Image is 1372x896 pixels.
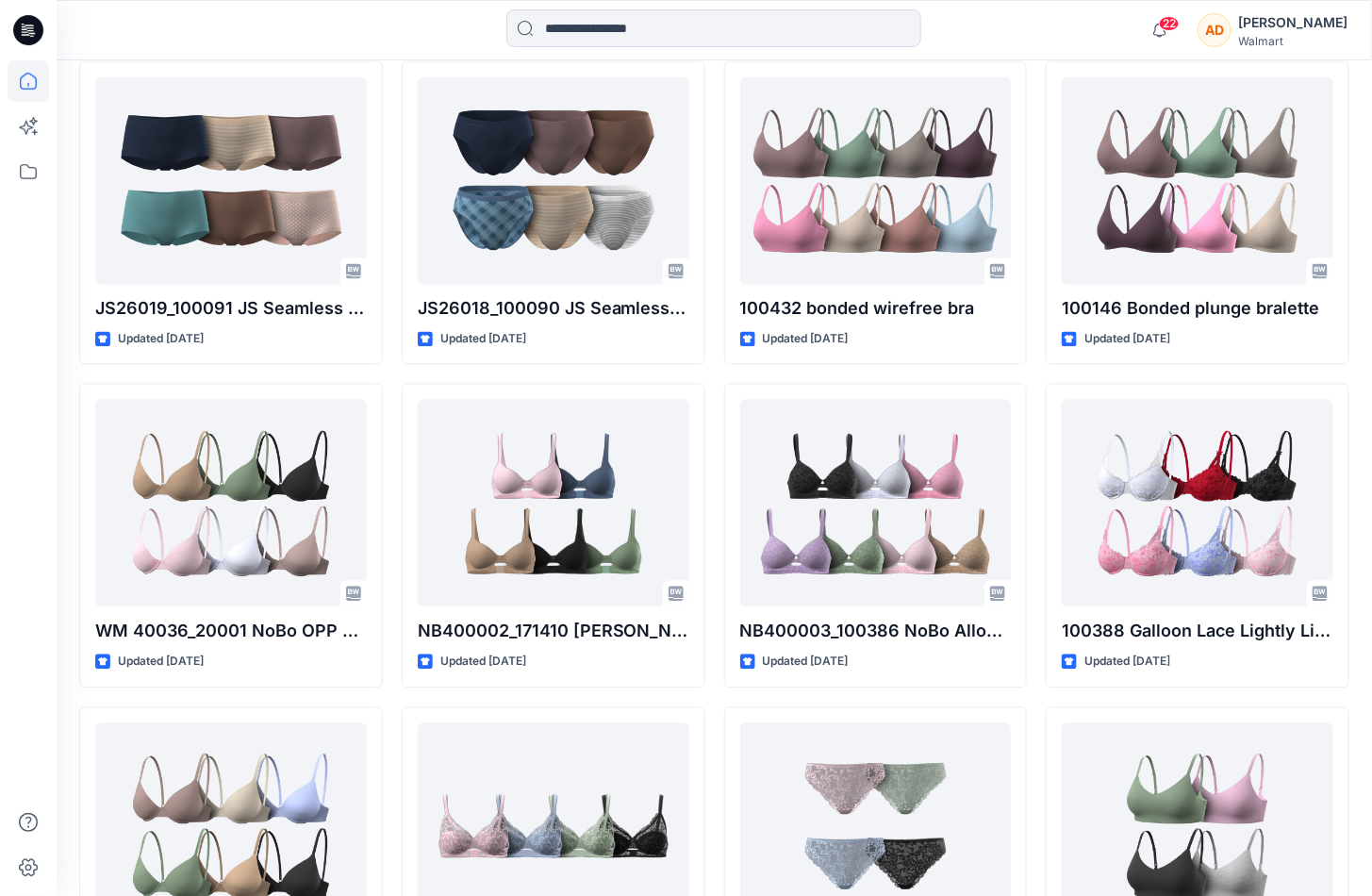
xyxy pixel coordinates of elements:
[440,330,526,350] p: Updated [DATE]
[418,77,689,285] a: JS26018_100090 JS Seamless Hi Cut
[95,619,367,645] p: WM 40036_20001 NoBo OPP T-shirt Bra
[1198,13,1231,47] div: AD
[740,619,1012,645] p: NB400003_100386 NoBo Allover Lace Pushup Bra
[1062,77,1333,285] a: 100146 Bonded plunge bralette
[1239,34,1348,48] div: Walmart
[95,77,367,285] a: JS26019_100091 JS Seamless Boyshort
[418,296,689,323] p: JS26018_100090 JS Seamless Hi Cut
[1062,296,1333,323] p: 100146 Bonded plunge bralette
[95,400,367,607] a: WM 40036_20001 NoBo OPP T-shirt Bra
[418,619,689,645] p: NB400002_171410 [PERSON_NAME] T-Shirt Bra
[763,653,849,672] p: Updated [DATE]
[1062,619,1333,645] p: 100388 Galloon Lace Lightly Lined Balconette Sugarcup
[740,400,1012,607] a: NB400003_100386 NoBo Allover Lace Pushup Bra
[740,77,1012,285] a: 100432 bonded wirefree bra
[1084,653,1170,672] p: Updated [DATE]
[1239,11,1348,34] div: [PERSON_NAME]
[95,296,367,323] p: JS26019_100091 JS Seamless Boyshort
[440,653,526,672] p: Updated [DATE]
[118,653,204,672] p: Updated [DATE]
[418,400,689,607] a: NB400002_171410 NoBo Mirofiber Demi T-Shirt Bra
[763,330,849,350] p: Updated [DATE]
[1062,400,1333,607] a: 100388 Galloon Lace Lightly Lined Balconette Sugarcup
[118,330,204,350] p: Updated [DATE]
[1084,330,1170,350] p: Updated [DATE]
[1159,16,1180,31] span: 22
[740,296,1012,323] p: 100432 bonded wirefree bra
